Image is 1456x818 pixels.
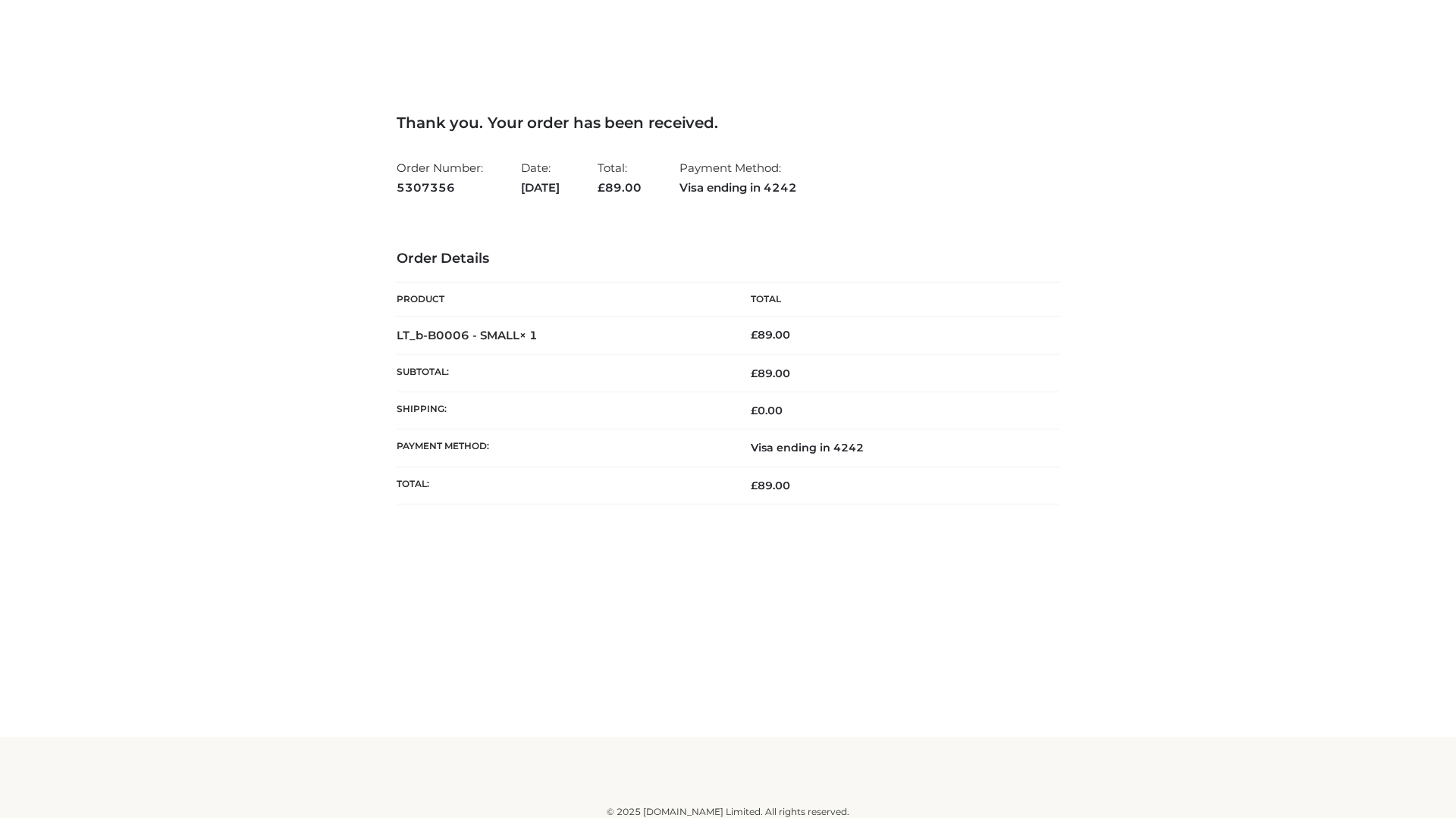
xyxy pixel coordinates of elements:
th: Subtotal: [397,354,728,392]
li: Order Number: [397,155,483,201]
span: £ [751,404,758,417]
span: 89.00 [598,180,642,195]
h3: Order Details [397,251,1059,267]
th: Shipping: [397,392,728,429]
bdi: 89.00 [751,328,790,342]
strong: Visa ending in 4242 [679,178,797,198]
th: Product [397,283,728,317]
th: Total [728,283,1059,317]
span: 89.00 [751,479,790,492]
span: £ [598,180,605,195]
span: £ [751,479,758,492]
strong: × 1 [519,328,538,342]
th: Payment method: [397,429,728,467]
strong: LT_b-B0006 - SMALL [397,328,538,342]
h3: Thank you. Your order has been received. [397,114,1059,132]
td: Visa ending in 4242 [728,429,1059,467]
span: £ [751,367,758,380]
span: 89.00 [751,367,790,380]
li: Total: [598,155,642,201]
span: £ [751,328,758,342]
bdi: 0.00 [751,404,783,417]
li: Payment Method: [679,155,797,201]
strong: [DATE] [521,178,560,198]
strong: 5307356 [397,178,483,198]
th: Total: [397,467,728,504]
li: Date: [521,155,560,201]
